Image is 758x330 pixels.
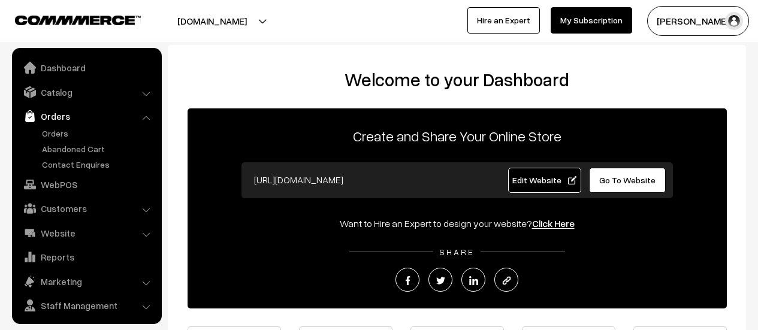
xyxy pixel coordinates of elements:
[188,125,727,147] p: Create and Share Your Online Store
[15,16,141,25] img: COMMMERCE
[188,216,727,231] div: Want to Hire an Expert to design your website?
[589,168,666,193] a: Go To Website
[39,158,158,171] a: Contact Enquires
[725,12,743,30] img: user
[15,271,158,292] a: Marketing
[599,175,656,185] span: Go To Website
[433,247,481,257] span: SHARE
[15,222,158,244] a: Website
[647,6,749,36] button: [PERSON_NAME]
[512,175,576,185] span: Edit Website
[532,217,575,229] a: Click Here
[15,246,158,268] a: Reports
[39,143,158,155] a: Abandoned Cart
[15,295,158,316] a: Staff Management
[15,12,120,26] a: COMMMERCE
[180,69,734,90] h2: Welcome to your Dashboard
[15,81,158,103] a: Catalog
[15,105,158,127] a: Orders
[467,7,540,34] a: Hire an Expert
[15,198,158,219] a: Customers
[15,57,158,78] a: Dashboard
[15,174,158,195] a: WebPOS
[551,7,632,34] a: My Subscription
[135,6,289,36] button: [DOMAIN_NAME]
[39,127,158,140] a: Orders
[508,168,581,193] a: Edit Website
